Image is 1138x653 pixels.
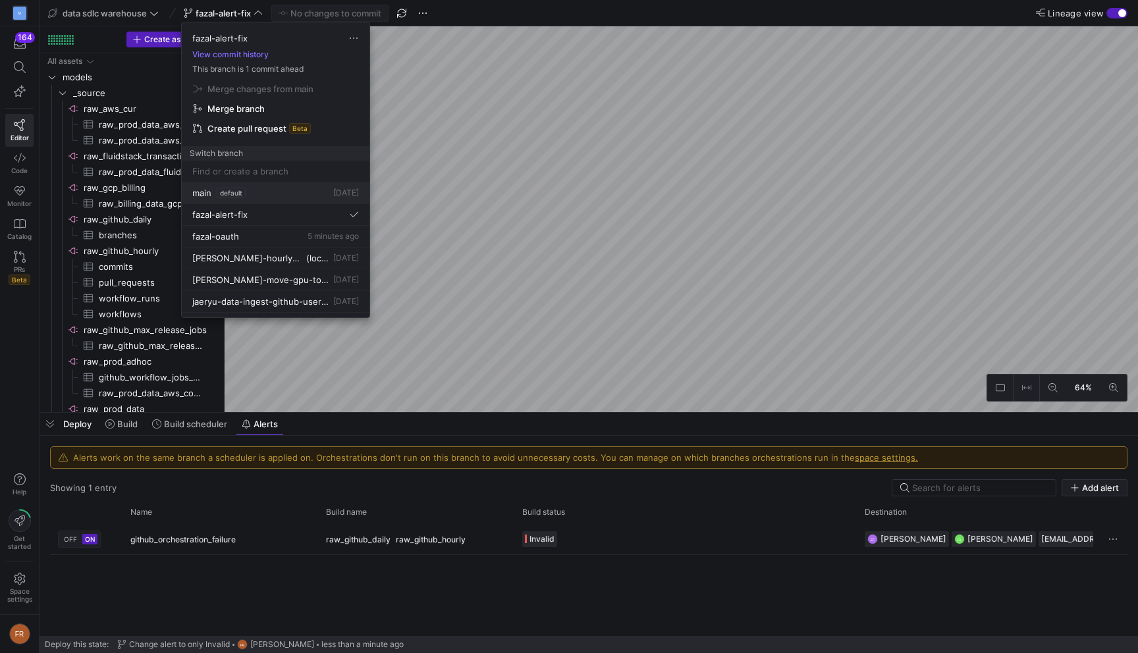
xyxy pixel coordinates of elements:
span: jaeryu-data-ingest-github-users-teammembers [192,296,331,307]
span: Beta [289,123,311,134]
p: This branch is 1 commit ahead [182,65,369,74]
span: fazal-alert-fix [192,33,248,43]
span: 5 minutes ago [308,231,359,241]
span: [DATE] [333,296,359,306]
span: main [192,188,211,198]
span: fazal-alert-fix [192,209,248,220]
input: Find or create a branch [192,166,359,176]
span: Merge branch [207,103,265,114]
span: [DATE] [333,188,359,197]
span: fazal-oauth [192,231,239,242]
span: default [217,188,246,198]
button: Merge branch [187,99,364,118]
span: Create pull request [207,123,286,134]
span: (local) [306,253,331,263]
button: View commit history [182,50,279,59]
span: [PERSON_NAME]-move-gpu-to-sdlc [192,274,331,285]
span: [DATE] [333,253,359,263]
span: [PERSON_NAME]-hourly-fix [192,253,304,263]
button: Create pull requestBeta [187,118,364,138]
span: [DATE] [333,274,359,284]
